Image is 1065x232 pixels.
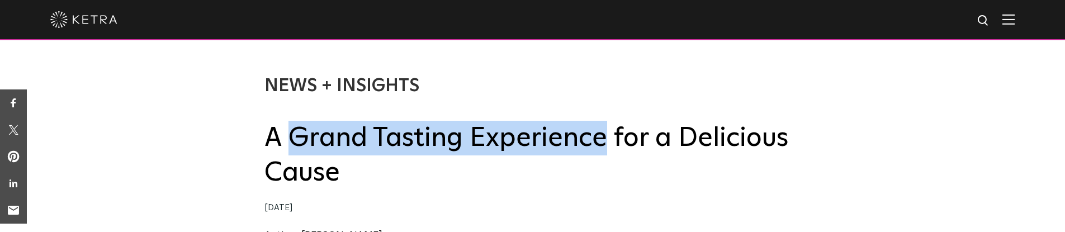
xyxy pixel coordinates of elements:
[977,14,991,28] img: search icon
[264,200,801,216] div: [DATE]
[264,121,801,191] h2: A Grand Tasting Experience for a Delicious Cause
[1002,14,1015,25] img: Hamburger%20Nav.svg
[50,11,117,28] img: ketra-logo-2019-white
[264,77,419,95] a: News + Insights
